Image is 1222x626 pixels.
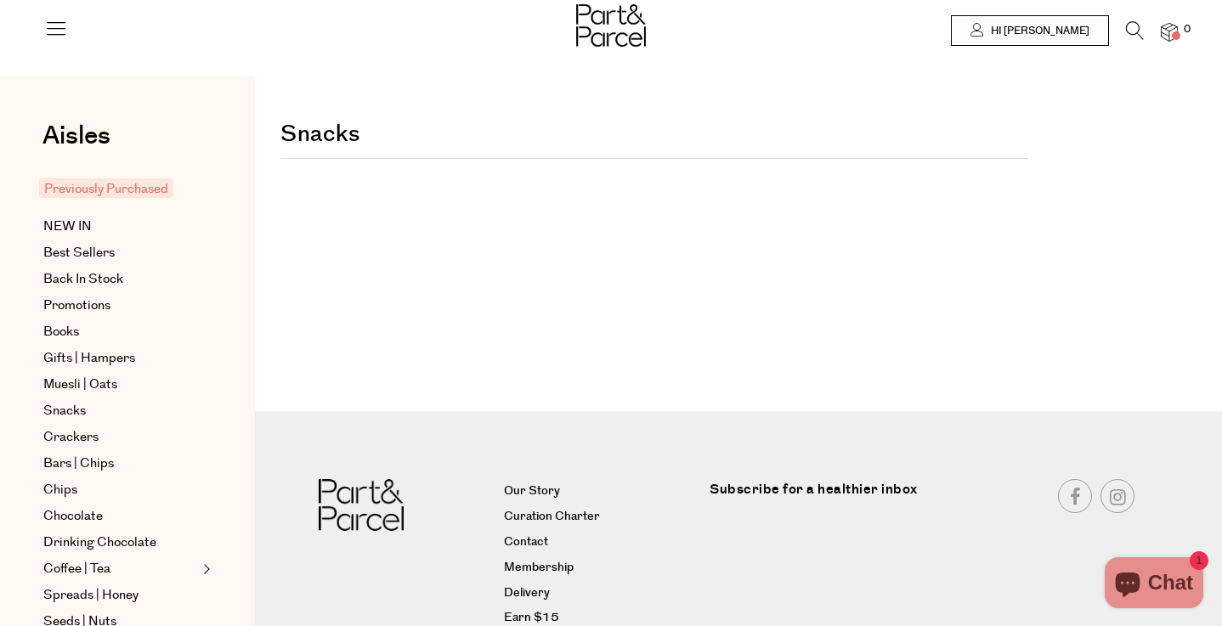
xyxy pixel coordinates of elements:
[43,296,198,316] a: Promotions
[1180,22,1195,37] span: 0
[987,24,1089,38] span: Hi [PERSON_NAME]
[43,427,99,448] span: Crackers
[43,375,198,395] a: Muesli | Oats
[43,322,198,342] a: Books
[43,243,198,263] a: Best Sellers
[43,506,103,527] span: Chocolate
[43,506,198,527] a: Chocolate
[43,533,156,553] span: Drinking Chocolate
[576,4,646,47] img: Part&Parcel
[43,401,86,421] span: Snacks
[43,178,198,200] a: Previously Purchased
[43,454,198,474] a: Bars | Chips
[504,482,697,502] a: Our Story
[43,375,117,395] span: Muesli | Oats
[504,558,697,578] a: Membership
[951,15,1109,46] a: Hi [PERSON_NAME]
[43,533,198,553] a: Drinking Chocolate
[43,585,198,606] a: Spreads | Honey
[43,480,198,500] a: Chips
[43,269,198,290] a: Back In Stock
[43,454,114,474] span: Bars | Chips
[43,322,79,342] span: Books
[199,559,211,579] button: Expand/Collapse Coffee | Tea
[43,559,198,579] a: Coffee | Tea
[43,217,198,237] a: NEW IN
[504,533,697,553] a: Contact
[43,585,139,606] span: Spreads | Honey
[43,269,123,290] span: Back In Stock
[39,178,173,198] span: Previously Purchased
[43,243,115,263] span: Best Sellers
[43,348,135,369] span: Gifts | Hampers
[1161,23,1178,41] a: 0
[42,123,110,166] a: Aisles
[43,348,198,369] a: Gifts | Hampers
[43,401,198,421] a: Snacks
[43,559,110,579] span: Coffee | Tea
[504,584,697,604] a: Delivery
[43,427,198,448] a: Crackers
[319,479,404,531] img: Part&Parcel
[1100,557,1208,612] inbox-online-store-chat: Shopify online store chat
[43,217,92,237] span: NEW IN
[43,480,77,500] span: Chips
[504,507,697,527] a: Curation Charter
[43,296,110,316] span: Promotions
[710,479,928,512] label: Subscribe for a healthier inbox
[280,98,1028,159] h2: Snacks
[42,117,110,155] span: Aisles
